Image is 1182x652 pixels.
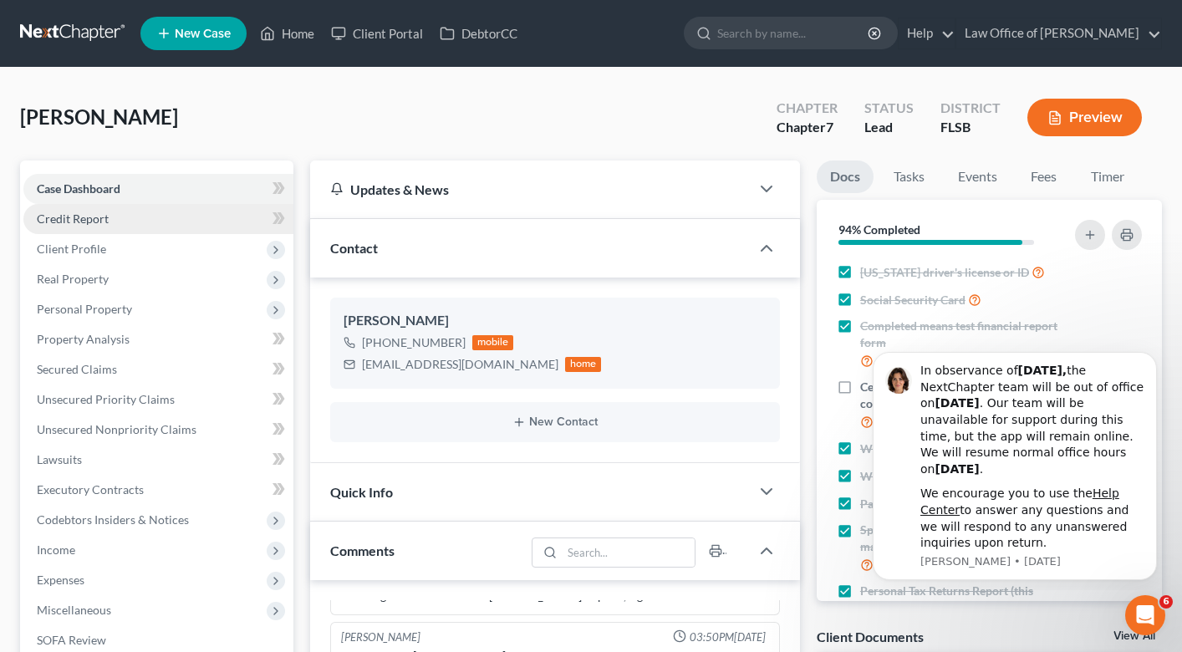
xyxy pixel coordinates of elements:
h1: [PERSON_NAME] [81,8,190,21]
b: 🚨ATTN: [GEOGRAPHIC_DATA] of [US_STATE] [27,142,238,172]
a: Events [945,160,1011,193]
div: District [940,99,1001,118]
div: Chapter [777,118,838,137]
a: Home [252,18,323,48]
div: The court has added a new Credit Counseling Field that we need to update upon filing. Please remo... [27,182,261,297]
div: [EMAIL_ADDRESS][DOMAIN_NAME] [362,356,558,373]
a: Timer [1078,160,1138,193]
div: [PERSON_NAME] [341,629,420,645]
a: Case Dashboard [23,174,293,204]
a: View All [1113,630,1155,642]
a: Fees [1017,160,1071,193]
a: Unsecured Priority Claims [23,385,293,415]
iframe: Intercom live chat [1125,595,1165,635]
span: [US_STATE] driver's license or ID [860,264,1029,281]
button: Preview [1027,99,1142,136]
span: Personal Tax Returns Report (this year) [860,583,1062,616]
input: Search by name... [717,18,870,48]
img: Profile image for Katie [48,9,74,36]
a: Executory Contracts [23,475,293,505]
input: Search... [562,538,695,567]
div: mobile [472,335,514,350]
span: Completed means test financial report form [860,318,1062,351]
span: SOFA Review [37,633,106,647]
span: Codebtors Insiders & Notices [37,512,189,527]
textarea: Message… [14,489,320,517]
div: Status [864,99,914,118]
span: Comments [330,542,395,558]
span: 7 [826,119,833,135]
div: FLSB [940,118,1001,137]
span: Lawsuits [37,452,82,466]
button: Start recording [106,524,120,537]
div: 🚨ATTN: [GEOGRAPHIC_DATA] of [US_STATE]The court has added a new Credit Counseling Field that we n... [13,131,274,307]
p: Active 12h ago [81,21,162,38]
button: New Contact [344,415,767,429]
span: Unsecured Nonpriority Claims [37,422,196,436]
div: home [565,357,602,372]
span: 03:50PM[DATE] [690,629,766,645]
span: Client Profile [37,242,106,256]
a: Tasks [880,160,938,193]
div: Lead [864,118,914,137]
a: Lawsuits [23,445,293,475]
button: Emoji picker [26,524,39,537]
a: Secured Claims [23,354,293,385]
span: Social Security Card [860,292,965,308]
button: Gif picker [53,524,66,537]
span: 6 [1159,595,1173,609]
span: Executory Contracts [37,482,144,497]
button: Send a message… [287,517,313,544]
span: Property Analysis [37,332,130,346]
div: Updates & News [330,181,730,198]
span: Income [37,542,75,557]
button: go back [11,7,43,38]
span: Secured Claims [37,362,117,376]
a: Help [899,18,955,48]
span: Unsecured Priority Claims [37,392,175,406]
a: Unsecured Nonpriority Claims [23,415,293,445]
button: Upload attachment [79,524,93,537]
div: Katie says… [13,131,321,344]
span: Expenses [37,573,84,587]
div: [PHONE_NUMBER] [362,334,466,351]
span: Credit Report [37,211,109,226]
span: Personal Property [37,302,132,316]
div: [PERSON_NAME] • 13h ago [27,310,165,320]
span: [PERSON_NAME] [20,104,178,129]
div: Client Documents [817,628,924,645]
a: Client Portal [323,18,431,48]
span: Case Dashboard [37,181,120,196]
iframe: Intercom notifications message [848,337,1182,590]
a: Property Analysis [23,324,293,354]
a: Law Office of [PERSON_NAME] [956,18,1161,48]
a: DebtorCC [431,18,526,48]
div: [PERSON_NAME] [344,311,767,331]
span: New Case [175,28,231,40]
span: Contact [330,240,378,256]
div: Chapter [777,99,838,118]
strong: 94% Completed [838,222,920,237]
span: Quick Info [330,484,393,500]
a: Credit Report [23,204,293,234]
button: Home [262,7,293,38]
div: Close [293,7,324,37]
a: Docs [817,160,874,193]
span: Miscellaneous [37,603,111,617]
span: Real Property [37,272,109,286]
